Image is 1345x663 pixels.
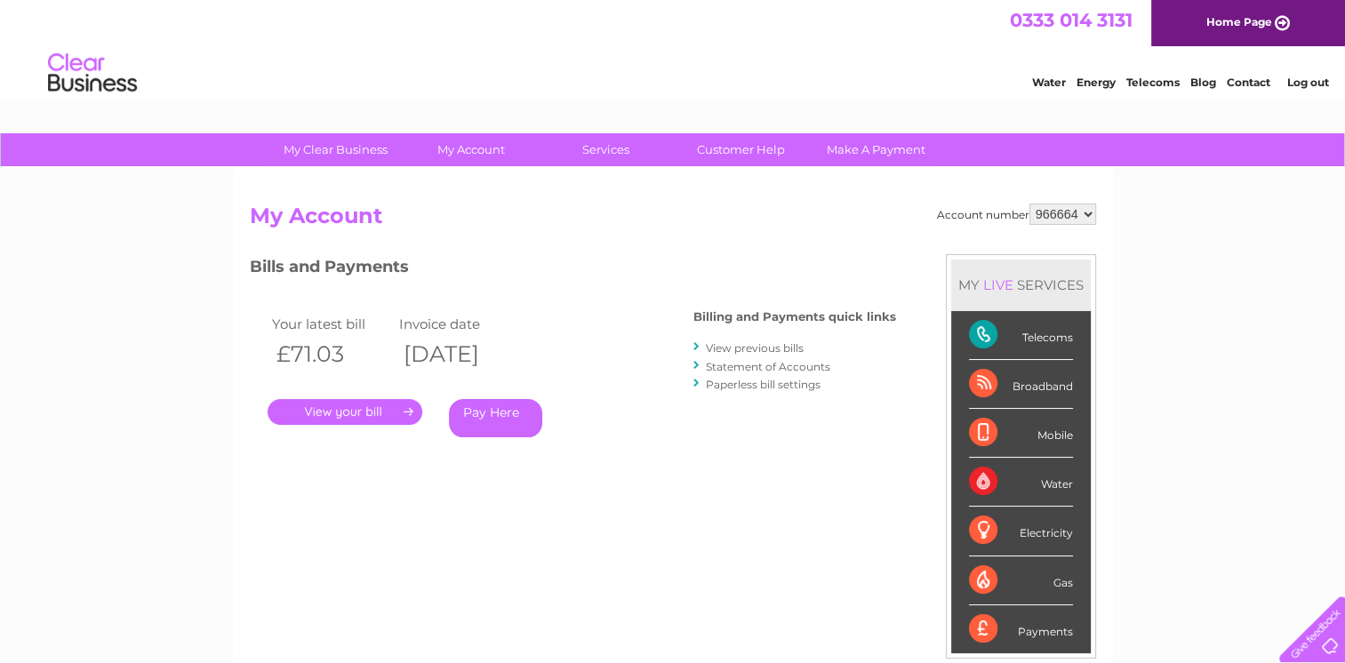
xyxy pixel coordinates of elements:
[532,133,679,166] a: Services
[803,133,949,166] a: Make A Payment
[250,254,896,285] h3: Bills and Payments
[268,336,396,372] th: £71.03
[706,378,821,391] a: Paperless bill settings
[1077,76,1116,89] a: Energy
[937,204,1096,225] div: Account number
[969,311,1073,360] div: Telecoms
[706,341,804,355] a: View previous bills
[262,133,409,166] a: My Clear Business
[969,360,1073,409] div: Broadband
[693,310,896,324] h4: Billing and Payments quick links
[1010,9,1133,31] a: 0333 014 3131
[395,336,523,372] th: [DATE]
[1126,76,1180,89] a: Telecoms
[268,312,396,336] td: Your latest bill
[1190,76,1216,89] a: Blog
[969,507,1073,555] div: Electricity
[969,556,1073,605] div: Gas
[449,399,542,437] a: Pay Here
[253,10,1093,86] div: Clear Business is a trading name of Verastar Limited (registered in [GEOGRAPHIC_DATA] No. 3667643...
[1032,76,1066,89] a: Water
[268,399,422,425] a: .
[1227,76,1270,89] a: Contact
[397,133,544,166] a: My Account
[969,409,1073,458] div: Mobile
[1286,76,1328,89] a: Log out
[250,204,1096,237] h2: My Account
[969,458,1073,507] div: Water
[395,312,523,336] td: Invoice date
[47,46,138,100] img: logo.png
[668,133,814,166] a: Customer Help
[980,276,1017,293] div: LIVE
[969,605,1073,653] div: Payments
[706,360,830,373] a: Statement of Accounts
[951,260,1091,310] div: MY SERVICES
